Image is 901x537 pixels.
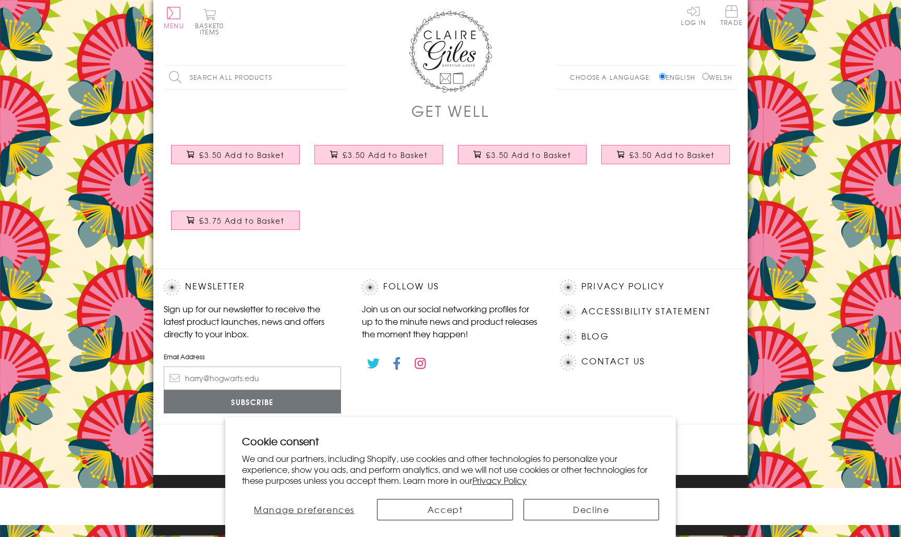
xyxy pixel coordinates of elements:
button: £3.75 Add to Basket [171,211,300,230]
p: Sign up for our newsletter to receive the latest product launches, news and offers directly to yo... [164,302,341,340]
h1: Get Well [411,100,489,121]
p: Choose a language: [570,72,657,82]
label: Email Address [164,352,341,361]
span: 0 items [200,21,224,36]
span: £3.50 Add to Basket [343,150,428,160]
a: Get Well Card, Sunshine and Clouds, Sorry to hear you're Under the Weather £3.50 Add to Basket [164,137,307,182]
button: Basket0 items [195,8,224,35]
span: £3.50 Add to Basket [486,150,571,160]
button: £3.50 Add to Basket [601,145,730,164]
span: £3.50 Add to Basket [629,150,714,160]
h2: Cookie consent [242,434,659,448]
a: Get Well Card, Blue Star, Get Well Soon, Embellished with a shiny padded star £3.50 Add to Basket [594,137,737,182]
span: £3.50 Add to Basket [199,150,284,160]
a: Get Well Card, Rainbow block letters and stars, with gold foil £3.50 Add to Basket [307,137,451,182]
h2: Newsletter [164,279,341,295]
input: harry@hogwarts.edu [164,367,341,390]
button: £3.50 Add to Basket [314,145,444,164]
a: Privacy Policy [581,279,664,294]
p: Join us on our social networking profiles for up to the minute news and product releases the mome... [362,302,539,340]
a: Accessibility Statement [581,304,711,319]
button: Decline [523,499,659,520]
a: Log In [681,5,706,26]
span: £3.75 Add to Basket [199,215,284,226]
a: Get Well Card, Banner, Get Well Soon, Embellished with colourful pompoms £3.75 Add to Basket [164,203,307,248]
a: Get Well Card, Pills, Get Well Soon £3.50 Add to Basket [451,137,594,182]
button: Manage preferences [242,499,367,520]
input: Welsh [702,73,709,80]
a: Trade [721,5,742,28]
button: Menu [164,7,184,29]
label: English [659,72,700,82]
button: £3.50 Add to Basket [458,145,587,164]
input: Search [336,66,346,89]
img: Claire Giles Greetings Cards [409,10,492,93]
input: Subscribe [164,390,341,413]
span: Menu [164,21,184,30]
p: We and our partners, including Shopify, use cookies and other technologies to personalize your ex... [242,453,659,485]
a: Contact Us [581,355,645,369]
button: Accept [377,499,513,520]
a: Blog [581,329,609,344]
h2: Follow Us [362,279,539,295]
input: Search all products [164,66,346,89]
label: Welsh [702,72,732,82]
button: £3.50 Add to Basket [171,145,300,164]
a: Privacy Policy [472,474,527,486]
span: Trade [721,5,742,26]
span: Manage preferences [254,503,355,516]
input: English [659,73,666,80]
